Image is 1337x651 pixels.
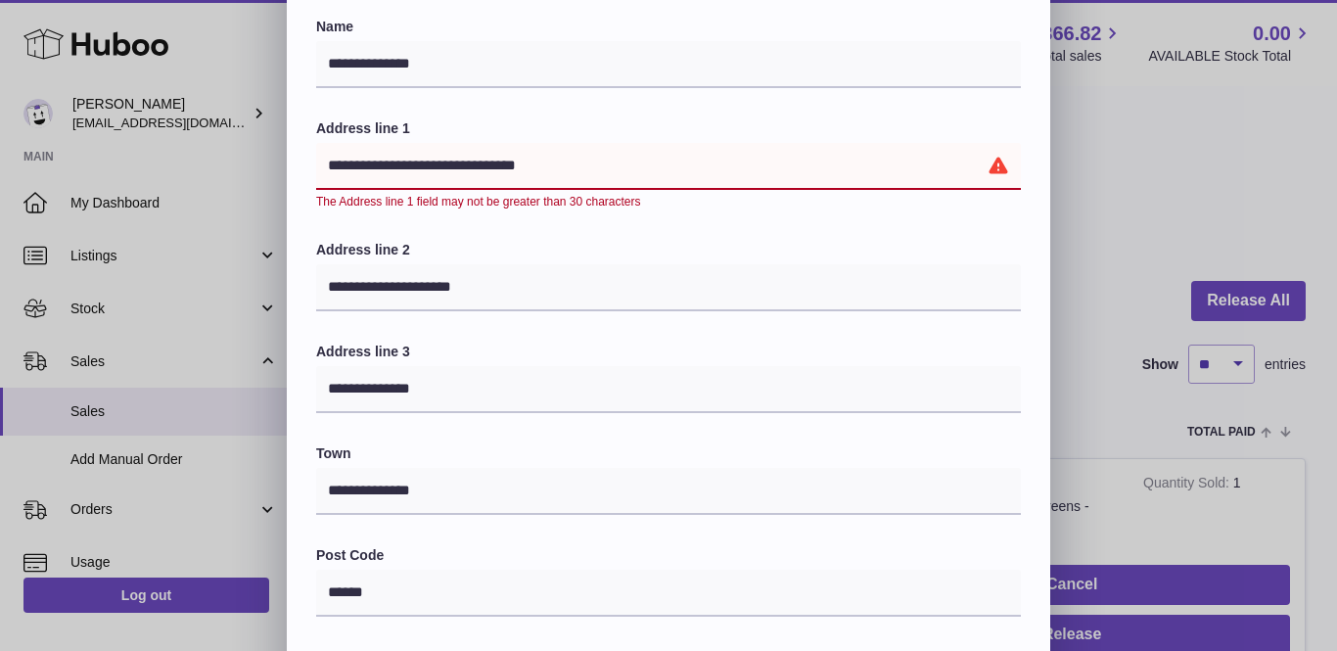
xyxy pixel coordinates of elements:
label: Name [316,18,1021,36]
label: Post Code [316,546,1021,565]
label: Town [316,444,1021,463]
label: Address line 3 [316,343,1021,361]
div: The Address line 1 field may not be greater than 30 characters [316,194,1021,209]
label: Address line 1 [316,119,1021,138]
label: Address line 2 [316,241,1021,259]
